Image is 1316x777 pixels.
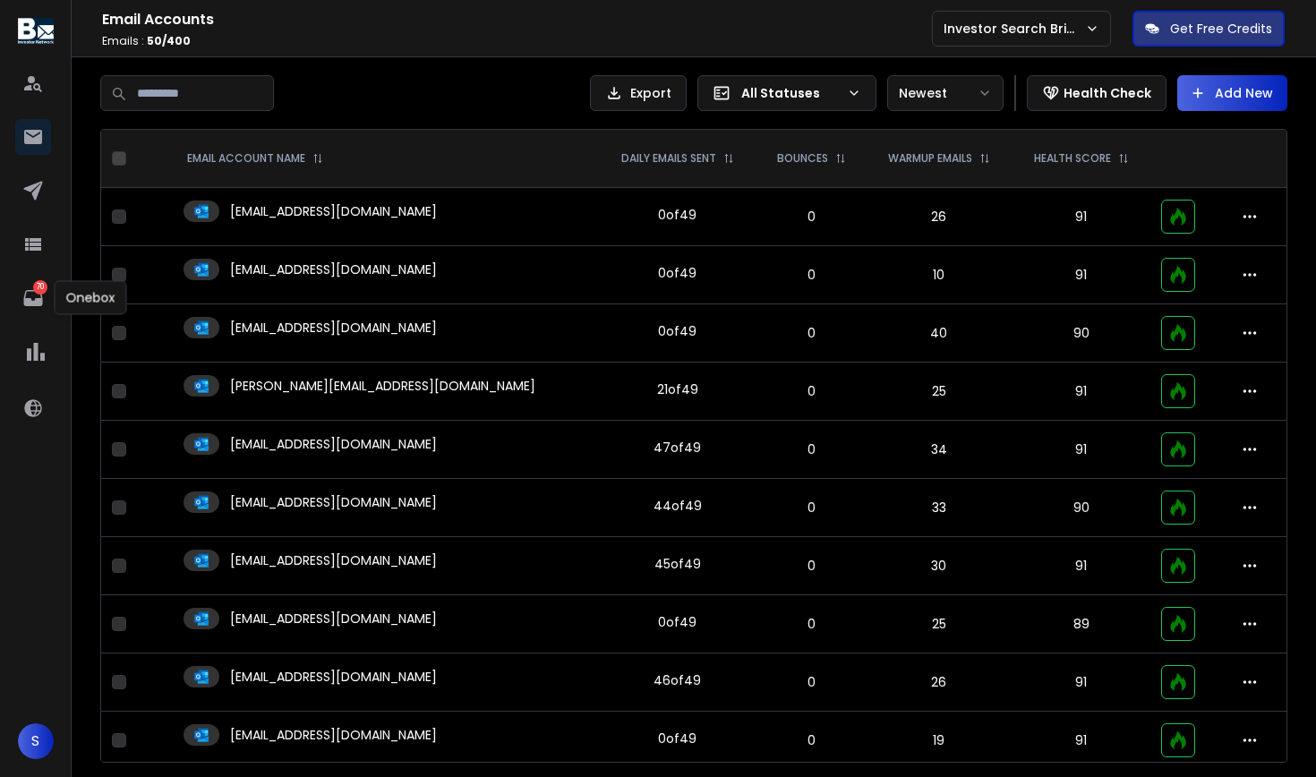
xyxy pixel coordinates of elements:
[944,20,1085,38] p: Investor Search Brillwood
[767,499,855,517] p: 0
[230,377,535,395] p: [PERSON_NAME][EMAIL_ADDRESS][DOMAIN_NAME]
[866,712,1012,770] td: 19
[621,151,716,166] p: DAILY EMAILS SENT
[866,653,1012,712] td: 26
[658,730,696,747] div: 0 of 49
[866,188,1012,246] td: 26
[590,75,687,111] button: Export
[866,421,1012,479] td: 34
[767,266,855,284] p: 0
[230,319,437,337] p: [EMAIL_ADDRESS][DOMAIN_NAME]
[1027,75,1166,111] button: Health Check
[55,281,127,315] div: Onebox
[888,151,972,166] p: WARMUP EMAILS
[767,673,855,691] p: 0
[1177,75,1287,111] button: Add New
[230,493,437,511] p: [EMAIL_ADDRESS][DOMAIN_NAME]
[18,18,54,44] img: logo
[657,380,698,398] div: 21 of 49
[658,613,696,631] div: 0 of 49
[230,435,437,453] p: [EMAIL_ADDRESS][DOMAIN_NAME]
[866,537,1012,595] td: 30
[147,33,191,48] span: 50 / 400
[866,363,1012,421] td: 25
[230,260,437,278] p: [EMAIL_ADDRESS][DOMAIN_NAME]
[15,280,51,316] a: 70
[1012,595,1149,653] td: 89
[102,34,932,48] p: Emails :
[866,595,1012,653] td: 25
[658,264,696,282] div: 0 of 49
[767,731,855,749] p: 0
[1132,11,1285,47] button: Get Free Credits
[1064,84,1151,102] p: Health Check
[230,551,437,569] p: [EMAIL_ADDRESS][DOMAIN_NAME]
[18,723,54,759] button: S
[658,206,696,224] div: 0 of 49
[767,615,855,633] p: 0
[887,75,1004,111] button: Newest
[658,322,696,340] div: 0 of 49
[1012,304,1149,363] td: 90
[230,202,437,220] p: [EMAIL_ADDRESS][DOMAIN_NAME]
[654,555,701,573] div: 45 of 49
[187,151,323,166] div: EMAIL ACCOUNT NAME
[767,382,855,400] p: 0
[1012,246,1149,304] td: 91
[866,246,1012,304] td: 10
[230,610,437,628] p: [EMAIL_ADDRESS][DOMAIN_NAME]
[1012,653,1149,712] td: 91
[33,280,47,295] p: 70
[654,439,701,457] div: 47 of 49
[767,208,855,226] p: 0
[1012,479,1149,537] td: 90
[654,497,702,515] div: 44 of 49
[866,304,1012,363] td: 40
[102,9,932,30] h1: Email Accounts
[1012,363,1149,421] td: 91
[1012,712,1149,770] td: 91
[1012,188,1149,246] td: 91
[1012,421,1149,479] td: 91
[1170,20,1272,38] p: Get Free Credits
[777,151,828,166] p: BOUNCES
[741,84,840,102] p: All Statuses
[866,479,1012,537] td: 33
[654,671,701,689] div: 46 of 49
[1034,151,1111,166] p: HEALTH SCORE
[767,324,855,342] p: 0
[767,440,855,458] p: 0
[1012,537,1149,595] td: 91
[767,557,855,575] p: 0
[230,726,437,744] p: [EMAIL_ADDRESS][DOMAIN_NAME]
[230,668,437,686] p: [EMAIL_ADDRESS][DOMAIN_NAME]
